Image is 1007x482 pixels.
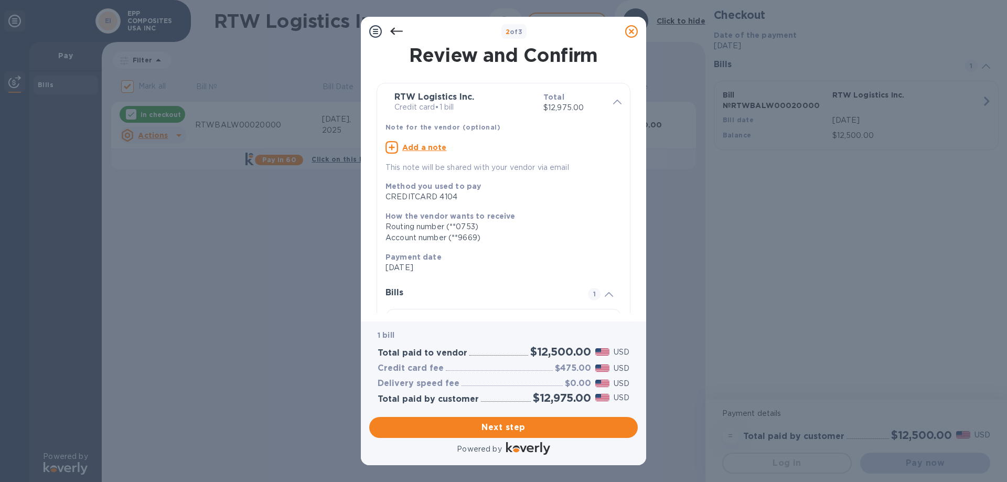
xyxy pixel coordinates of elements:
b: How the vendor wants to receive [385,212,516,220]
p: USD [614,392,629,403]
span: Next step [378,421,629,434]
p: [DATE] [385,262,613,273]
div: Routing number (**0753) [385,221,613,232]
div: RTW Logistics Inc.Credit card•1 billTotal$12,975.00Note for the vendor (optional)Add a noteThis n... [385,92,622,173]
div: Account number (**9669) [385,232,613,243]
h3: Delivery speed fee [378,379,459,389]
p: USD [614,363,629,374]
h3: $0.00 [565,379,591,389]
h3: Bills [385,288,575,298]
img: USD [595,348,609,356]
p: $12,975.00 [543,102,605,113]
div: CREDITCARD 4104 [385,191,613,202]
p: Powered by [457,444,501,455]
b: Total [543,93,564,101]
b: 1 bill [378,331,394,339]
span: 2 [506,28,510,36]
p: USD [614,378,629,389]
img: USD [595,365,609,372]
h1: Review and Confirm [374,44,633,66]
span: 1 [588,288,601,301]
b: of 3 [506,28,523,36]
b: Note for the vendor (optional) [385,123,500,131]
b: Method you used to pay [385,182,481,190]
h3: Total paid to vendor [378,348,467,358]
button: Next step [369,417,638,438]
h3: Credit card fee [378,363,444,373]
p: This note will be shared with your vendor via email [385,162,622,173]
p: Credit card • 1 bill [394,102,535,113]
h3: Total paid by customer [378,394,479,404]
img: USD [595,380,609,387]
img: Logo [506,442,550,455]
img: USD [595,394,609,401]
u: Add a note [402,143,447,152]
h2: $12,975.00 [533,391,591,404]
b: Payment date [385,253,442,261]
p: USD [614,347,629,358]
h2: $12,500.00 [530,345,591,358]
h3: $475.00 [555,363,591,373]
b: RTW Logistics Inc. [394,92,474,102]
